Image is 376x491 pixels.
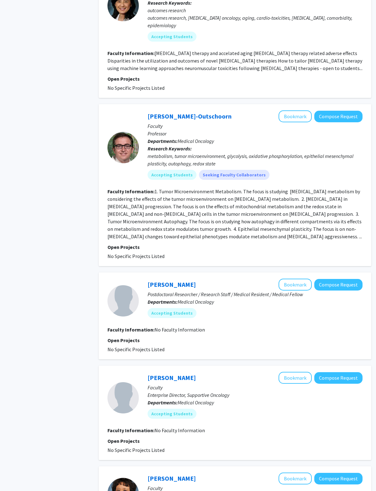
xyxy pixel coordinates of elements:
b: Faculty Information: [107,188,154,195]
b: Departments: [148,138,178,144]
mat-chip: Accepting Students [148,308,196,318]
span: No Faculty Information [154,427,205,433]
p: Professor [148,130,363,137]
button: Compose Request to Brooke Worster [314,372,363,384]
button: Compose Request to Hee-Soon Juon [314,473,363,484]
b: Faculty Information: [107,326,154,333]
p: Postdoctoral Researcher / Research Staff / Medical Resident / Medical Fellow [148,291,363,298]
a: [PERSON_NAME] [148,474,196,482]
span: No Faculty Information [154,326,205,333]
b: Research Keywords: [148,145,192,152]
mat-chip: Accepting Students [148,32,196,42]
button: Add Brooke Worster to Bookmarks [279,372,312,384]
span: No Specific Projects Listed [107,346,164,352]
b: Faculty Information: [107,427,154,433]
span: Medical Oncology [178,399,214,406]
div: metabolism, tumor microenvironment, glycolysis, oxidative phosphorylation, epithelial mesenchymal... [148,152,363,167]
p: Open Projects [107,75,363,83]
p: Open Projects [107,437,363,445]
mat-chip: Seeking Faculty Collaborators [199,170,269,180]
p: Open Projects [107,337,363,344]
button: Compose Request to Ubaldo Martinez-Outschoorn [314,111,363,122]
span: No Specific Projects Listed [107,85,164,91]
span: No Specific Projects Listed [107,253,164,259]
a: [PERSON_NAME] [148,374,196,382]
b: Departments: [148,299,178,305]
span: Medical Oncology [178,299,214,305]
p: Enterprise Director, Supportive Oncology [148,391,363,399]
p: Faculty [148,122,363,130]
p: Open Projects [107,243,363,251]
p: Faculty [148,384,363,391]
fg-read-more: [MEDICAL_DATA] therapy and accelated aging [MEDICAL_DATA] therapy related adverse effects Dispari... [107,50,363,71]
iframe: Chat [5,463,27,486]
mat-chip: Accepting Students [148,170,196,180]
mat-chip: Accepting Students [148,409,196,419]
button: Add Ubaldo Martinez-Outschoorn to Bookmarks [279,110,312,122]
button: Compose Request to Ashley Wetzel [314,279,363,291]
b: Departments: [148,399,178,406]
button: Add Ashley Wetzel to Bookmarks [279,279,312,291]
a: [PERSON_NAME] [148,281,196,288]
button: Add Hee-Soon Juon to Bookmarks [279,473,312,484]
span: No Specific Projects Listed [107,447,164,453]
div: outcomes research outcomes research, [MEDICAL_DATA] oncology, aging, cardio-toxicities, [MEDICAL_... [148,7,363,37]
b: Faculty Information: [107,50,154,56]
a: [PERSON_NAME]-Outschoorn [148,112,232,120]
fg-read-more: 1. Tumor Microenvironment Metabolism. The focus is studying [MEDICAL_DATA] metabolism by consider... [107,188,362,240]
span: Medical Oncology [178,138,214,144]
